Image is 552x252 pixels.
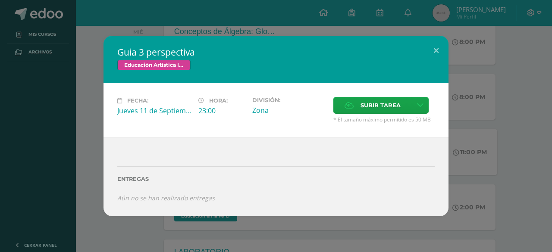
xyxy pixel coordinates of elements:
div: Zona [252,106,326,115]
span: Educación Artística II, Artes Plásticas [117,60,191,70]
h2: Guia 3 perspectiva [117,46,435,58]
span: Fecha: [127,97,148,104]
div: 23:00 [198,106,245,115]
div: Jueves 11 de Septiembre [117,106,191,115]
span: Hora: [209,97,228,104]
label: Entregas [117,176,435,182]
span: Subir tarea [361,97,401,113]
label: División: [252,97,326,103]
span: * El tamaño máximo permitido es 50 MB [333,116,435,123]
button: Close (Esc) [424,36,448,65]
i: Aún no se han realizado entregas [117,194,215,202]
